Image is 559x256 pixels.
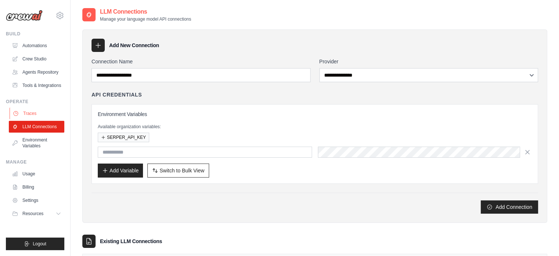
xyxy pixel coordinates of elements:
[9,66,64,78] a: Agents Repository
[33,241,46,247] span: Logout
[92,58,311,65] label: Connection Name
[100,238,162,245] h3: Existing LLM Connections
[9,121,64,133] a: LLM Connections
[6,99,64,105] div: Operate
[9,194,64,206] a: Settings
[98,124,532,130] p: Available organization variables:
[9,40,64,52] a: Automations
[9,208,64,220] button: Resources
[10,108,65,119] a: Traces
[481,200,538,214] button: Add Connection
[9,134,64,152] a: Environment Variables
[6,10,43,21] img: Logo
[6,159,64,165] div: Manage
[9,181,64,193] a: Billing
[9,80,64,91] a: Tools & Integrations
[6,31,64,37] div: Build
[147,164,209,178] button: Switch to Bulk View
[22,211,43,217] span: Resources
[92,91,142,98] h4: API Credentials
[6,238,64,250] button: Logout
[9,53,64,65] a: Crew Studio
[9,168,64,180] a: Usage
[319,58,538,65] label: Provider
[100,7,191,16] h2: LLM Connections
[98,133,149,142] button: SERPER_API_KEY
[160,167,204,174] span: Switch to Bulk View
[100,16,191,22] p: Manage your language model API connections
[98,111,532,118] h3: Environment Variables
[98,164,143,178] button: Add Variable
[109,42,159,49] h3: Add New Connection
